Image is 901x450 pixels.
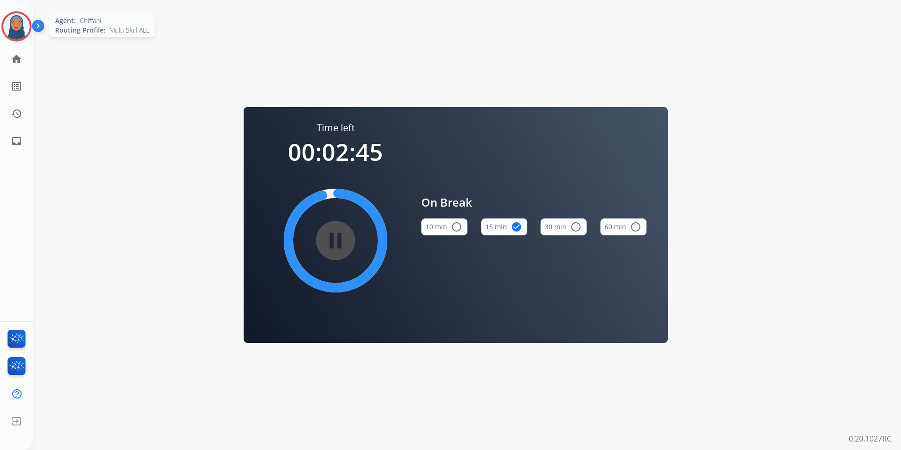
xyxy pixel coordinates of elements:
mat-icon: home [11,53,22,65]
mat-icon: radio_button_unchecked [451,221,462,233]
span: Multi Skill ALL [109,25,149,35]
button: 10 min [421,218,467,235]
mat-icon: list_alt [11,81,22,92]
mat-icon: radio_button_unchecked [570,221,582,233]
span: Chiffani [80,16,101,25]
mat-icon: inbox [11,135,22,147]
span: 00:02:45 [288,136,383,168]
p: 0.20.1027RC [849,433,892,444]
button: 30 min [541,218,587,235]
mat-icon: radio_button_unchecked [630,221,641,233]
button: 15 min [481,218,527,235]
button: 60 min [600,218,647,235]
mat-icon: history [11,108,22,119]
span: Routing Profile: [55,25,106,35]
mat-icon: check_circle [511,221,522,233]
span: Time left [317,121,355,134]
span: Agent: [55,16,76,25]
img: avatar [3,13,30,40]
mat-icon: pause_circle_filled [330,235,341,246]
span: On Break [421,194,647,211]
